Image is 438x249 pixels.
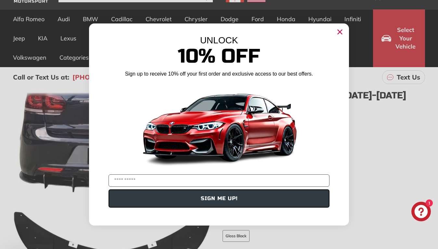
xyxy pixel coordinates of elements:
span: UNLOCK [200,35,238,45]
span: 10% Off [178,44,260,68]
img: Banner showing BMW 4 Series Body kit [138,80,300,172]
input: YOUR EMAIL [109,174,329,187]
inbox-online-store-chat: Shopify online store chat [409,202,433,223]
span: Sign up to receive 10% off your first order and exclusive access to our best offers. [125,71,313,77]
button: Close dialog [335,27,345,37]
button: SIGN ME UP! [109,189,329,208]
